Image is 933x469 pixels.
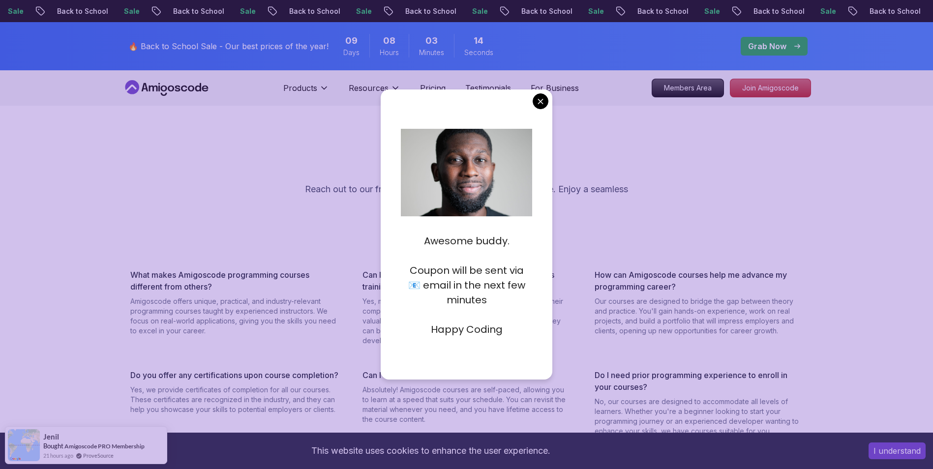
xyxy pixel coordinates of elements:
[869,442,926,459] button: Accept cookies
[345,34,358,48] span: 9 Days
[343,48,360,58] span: Days
[349,82,389,94] p: Resources
[7,440,854,462] div: This website uses cookies to enhance the user experience.
[595,369,803,393] h3: Do I need prior programming experience to enroll in your courses?
[362,385,571,424] p: Absolutely! Amigoscode courses are self-paced, allowing you to learn at a speed that suits your s...
[474,34,483,48] span: 14 Seconds
[730,79,811,97] p: Join Amigoscode
[652,79,724,97] a: Members Area
[344,6,376,16] p: Sale
[460,6,492,16] p: Sale
[283,82,329,102] button: Products
[858,6,925,16] p: Back to School
[531,82,579,94] a: For Business
[112,6,144,16] p: Sale
[130,385,339,414] p: Yes, we provide certificates of completion for all our courses. These certificates are recognized...
[43,451,73,460] span: 21 hours ago
[8,429,40,461] img: provesource social proof notification image
[126,137,807,151] p: Support
[730,79,811,97] a: Join Amigoscode
[130,269,339,293] h3: What makes Amigoscode programming courses different from others?
[45,6,112,16] p: Back to School
[128,40,329,52] p: 🔥 Back to School Sale - Our best prices of the year!
[748,40,786,52] p: Grab Now
[809,6,840,16] p: Sale
[130,369,339,381] h3: Do you offer any certifications upon course completion?
[161,6,228,16] p: Back to School
[228,6,260,16] p: Sale
[43,433,59,441] span: Jenil
[349,82,400,102] button: Resources
[362,269,571,293] h3: Can I purchase your courses through my company's training budget?
[595,296,803,336] p: Our courses are designed to bridge the gap between theory and practice. You'll gain hands-on expe...
[43,442,63,450] span: Bought
[464,48,493,58] span: Seconds
[277,6,344,16] p: Back to School
[130,296,339,336] p: Amigoscode offers unique, practical, and industry-relevant programming courses taught by experien...
[301,182,632,210] p: Reach out to our friendly support team for prompt assistance. Enjoy a seamless learning experience.
[465,82,511,94] a: Testimonials
[420,82,446,94] a: Pricing
[742,6,809,16] p: Back to School
[126,157,807,176] h2: We're Here to Help
[626,6,692,16] p: Back to School
[419,48,444,58] span: Minutes
[64,442,145,450] a: Amigoscode PRO Membership
[393,6,460,16] p: Back to School
[692,6,724,16] p: Sale
[83,451,114,460] a: ProveSource
[362,296,571,346] p: Yes, many of our students purchase our courses through their company's training budget. Our cours...
[510,6,576,16] p: Back to School
[283,82,317,94] p: Products
[380,48,399,58] span: Hours
[576,6,608,16] p: Sale
[595,269,803,293] h3: How can Amigoscode courses help me advance my programming career?
[362,369,571,381] h3: Can I access the course material at my own pace?
[383,34,395,48] span: 8 Hours
[595,397,803,436] p: No, our courses are designed to accommodate all levels of learners. Whether you're a beginner loo...
[425,34,438,48] span: 3 Minutes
